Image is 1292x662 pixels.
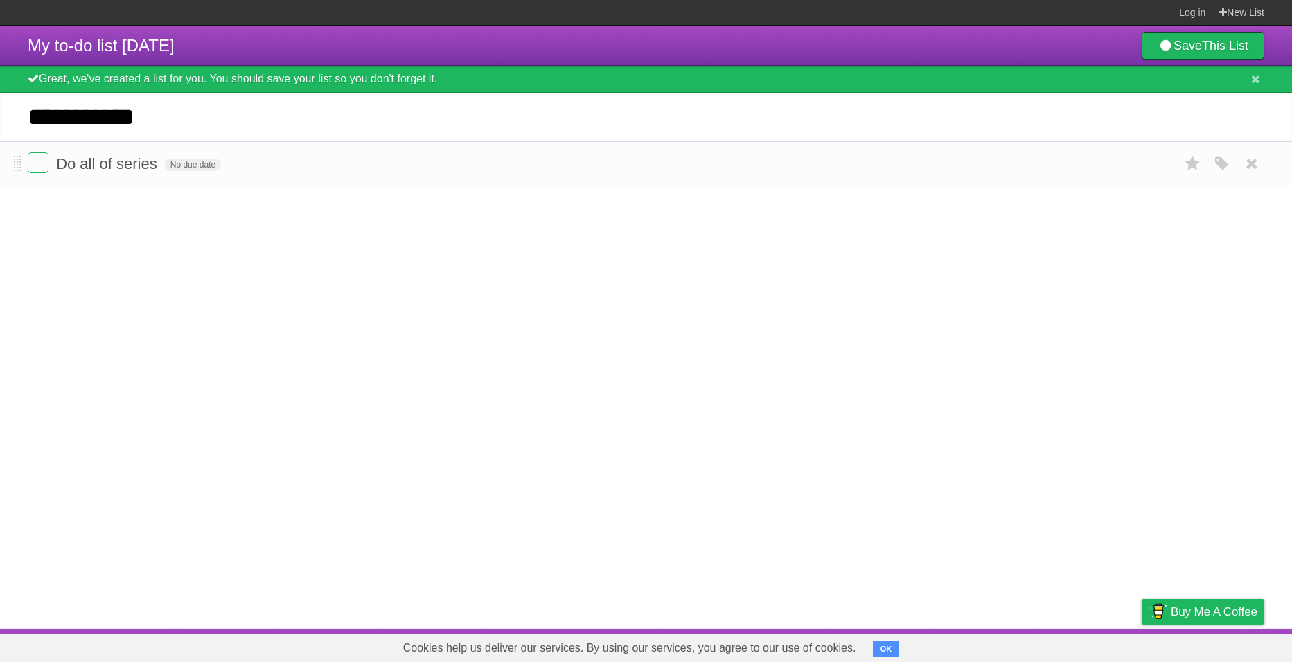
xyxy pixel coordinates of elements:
img: Buy me a coffee [1149,600,1167,623]
a: SaveThis List [1142,32,1264,60]
span: No due date [165,159,221,171]
span: Do all of series [56,155,161,172]
span: Cookies help us deliver our services. By using our services, you agree to our use of cookies. [389,634,870,662]
a: Privacy [1124,632,1160,659]
span: My to-do list [DATE] [28,36,175,55]
label: Done [28,152,48,173]
label: Star task [1180,152,1206,175]
a: Terms [1077,632,1107,659]
b: This List [1202,39,1248,53]
a: About [957,632,986,659]
a: Buy me a coffee [1142,599,1264,625]
span: Buy me a coffee [1171,600,1257,624]
a: Developers [1003,632,1059,659]
a: Suggest a feature [1177,632,1264,659]
button: OK [873,641,900,657]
